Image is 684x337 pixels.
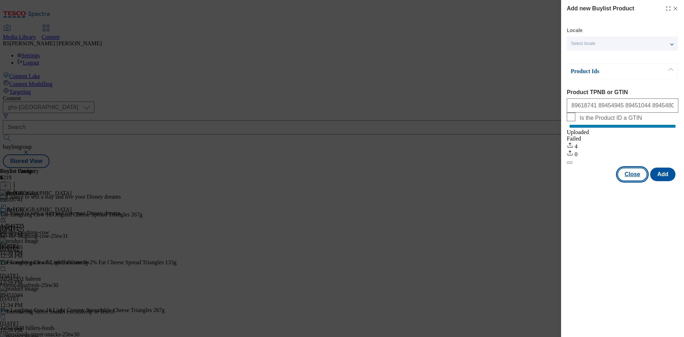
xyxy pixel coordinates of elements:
[567,29,582,32] label: Locale
[571,41,595,46] span: Select locale
[567,4,634,13] h4: Add new Buylist Product
[567,89,678,96] label: Product TPNB or GTIN
[567,36,678,51] button: Select locale
[567,98,678,113] input: Enter 1 or 20 space separated Product TPNB or GTIN
[567,129,678,136] div: Uploaded
[571,68,646,75] p: Product Ids
[567,142,678,150] div: 4
[650,168,675,181] button: Add
[617,168,647,181] button: Close
[567,150,678,158] div: 0
[567,136,678,142] div: Failed
[580,115,642,121] span: Is the Product ID a GTIN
